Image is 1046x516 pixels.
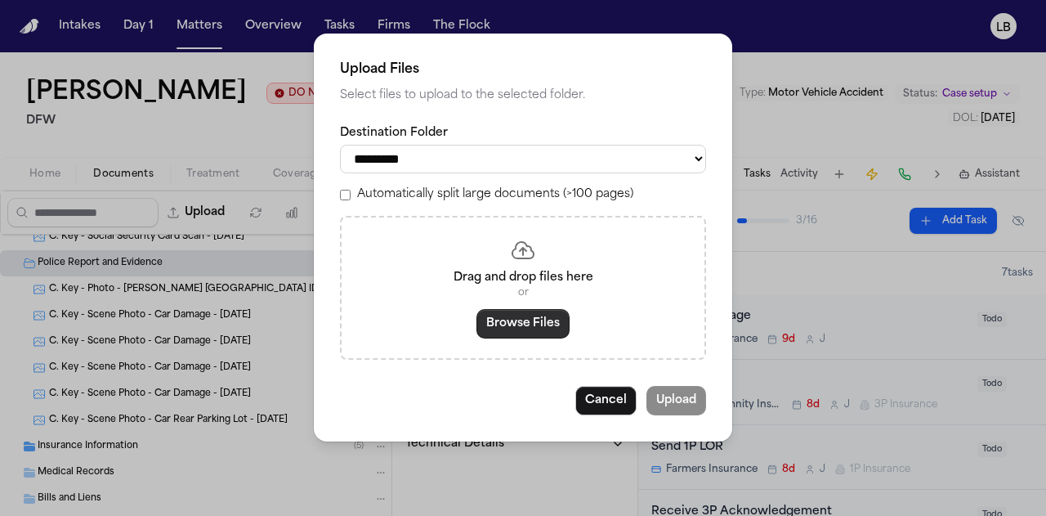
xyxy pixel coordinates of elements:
[340,86,706,105] p: Select files to upload to the selected folder.
[361,270,685,286] p: Drag and drop files here
[357,186,633,203] label: Automatically split large documents (>100 pages)
[340,60,706,79] h2: Upload Files
[575,386,637,415] button: Cancel
[476,309,570,339] button: Browse Files
[646,386,706,415] button: Upload
[361,286,685,299] p: or
[340,125,706,141] label: Destination Folder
